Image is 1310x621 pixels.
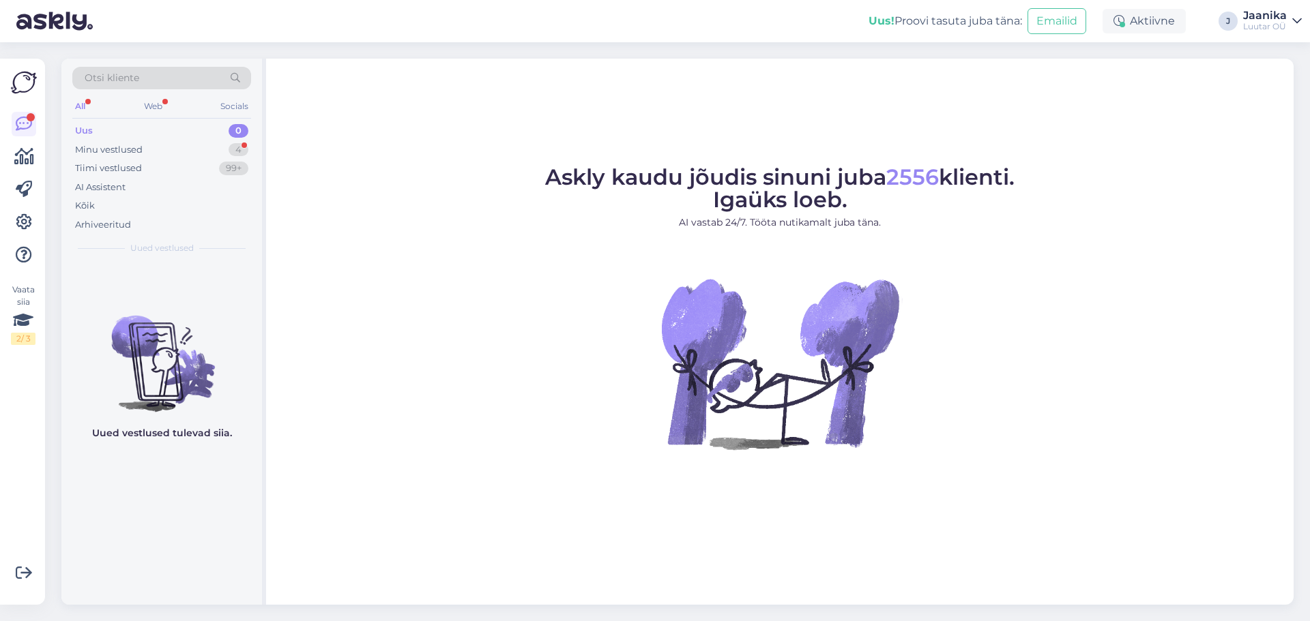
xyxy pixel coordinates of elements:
[75,143,143,157] div: Minu vestlused
[11,284,35,345] div: Vaata siia
[75,162,142,175] div: Tiimi vestlused
[869,13,1022,29] div: Proovi tasuta juba täna:
[218,97,251,115] div: Socials
[75,181,126,194] div: AI Assistent
[545,164,1015,213] span: Askly kaudu jõudis sinuni juba klienti. Igaüks loeb.
[75,124,93,138] div: Uus
[141,97,165,115] div: Web
[130,242,194,254] span: Uued vestlused
[1028,8,1086,34] button: Emailid
[72,97,88,115] div: All
[1243,10,1302,32] a: JaanikaLuutar OÜ
[11,333,35,345] div: 2 / 3
[61,291,262,414] img: No chats
[869,14,894,27] b: Uus!
[657,241,903,486] img: No Chat active
[75,218,131,232] div: Arhiveeritud
[545,215,1015,230] p: AI vastab 24/7. Tööta nutikamalt juba täna.
[1243,21,1287,32] div: Luutar OÜ
[85,71,139,85] span: Otsi kliente
[11,70,37,95] img: Askly Logo
[1103,9,1186,33] div: Aktiivne
[1219,12,1238,31] div: J
[1243,10,1287,21] div: Jaanika
[229,124,248,138] div: 0
[219,162,248,175] div: 99+
[92,426,232,440] p: Uued vestlused tulevad siia.
[229,143,248,157] div: 4
[75,199,95,213] div: Kõik
[886,164,939,190] span: 2556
